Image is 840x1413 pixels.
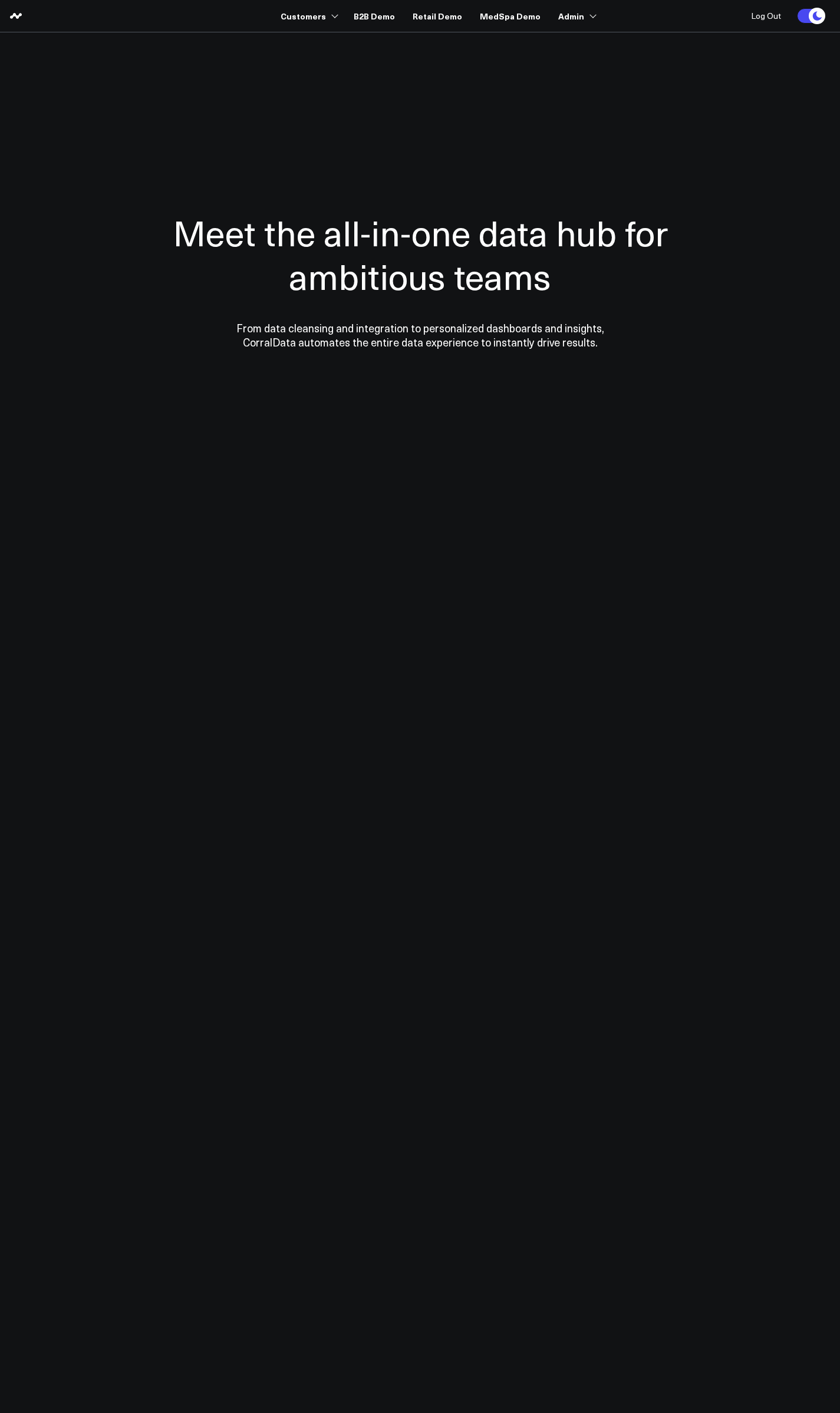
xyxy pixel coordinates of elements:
a: Retail Demo [413,5,462,27]
a: Customers [281,5,336,27]
a: MedSpa Demo [480,5,541,27]
a: B2B Demo [354,5,395,27]
h1: Meet the all-in-one data hub for ambitious teams [131,210,709,298]
p: From data cleansing and integration to personalized dashboards and insights, CorralData automates... [211,321,630,349]
a: Admin [558,5,594,27]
